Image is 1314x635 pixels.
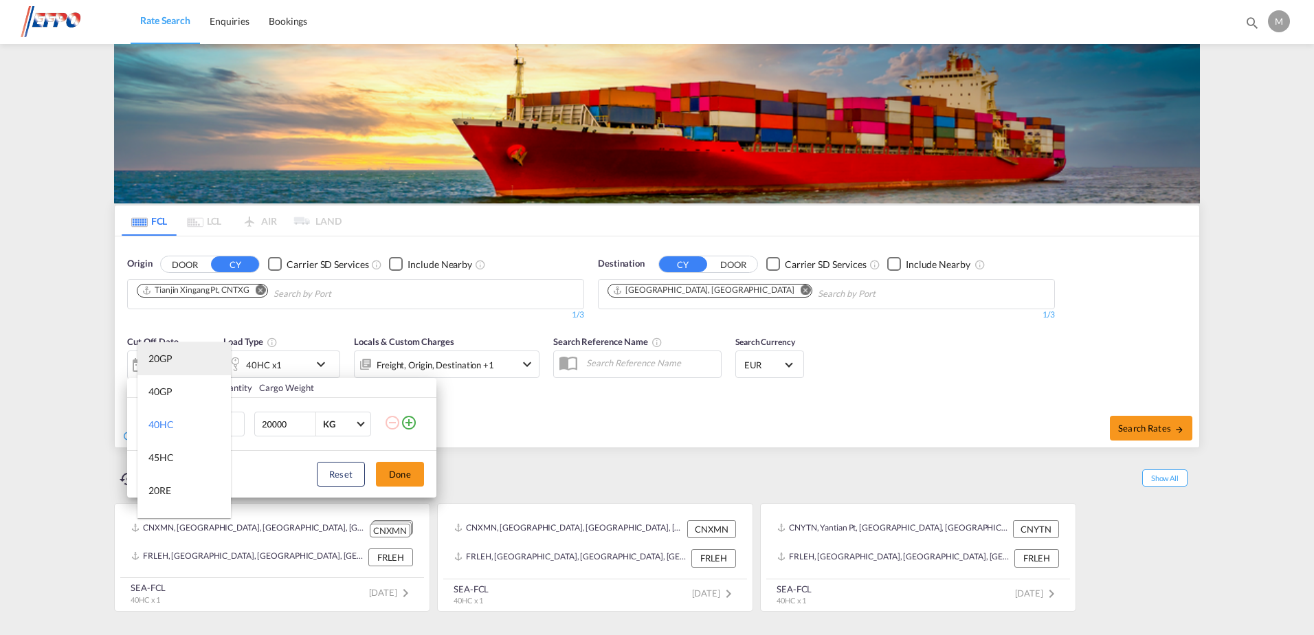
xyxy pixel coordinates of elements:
div: 40HC [148,418,174,432]
div: 40GP [148,385,172,399]
div: 45HC [148,451,174,465]
div: 20GP [148,352,172,366]
div: 20RE [148,484,171,498]
div: 40RE [148,517,171,531]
